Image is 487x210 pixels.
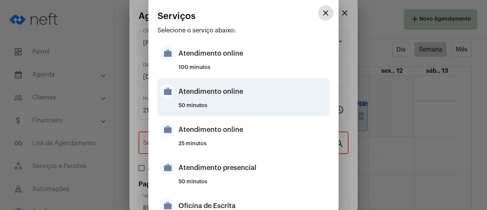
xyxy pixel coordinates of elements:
span: Serviços [158,11,196,21]
div: 100 minutos [178,65,328,76]
mat-icon: work [159,122,175,137]
p: Selecione o serviço abaixo: [158,27,329,34]
div: Atendimento online [178,80,328,103]
mat-icon: work [159,46,175,61]
mat-icon: work [159,160,175,175]
div: 50 minutos [178,103,328,114]
mat-icon: work [159,84,175,99]
div: 25 minutos [178,141,328,152]
div: Atendimento online [178,118,328,141]
div: Atendimento presencial [178,156,328,179]
div: 50 minutos [178,179,328,191]
div: Atendimento online [178,42,328,65]
mat-icon: close [321,8,330,18]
